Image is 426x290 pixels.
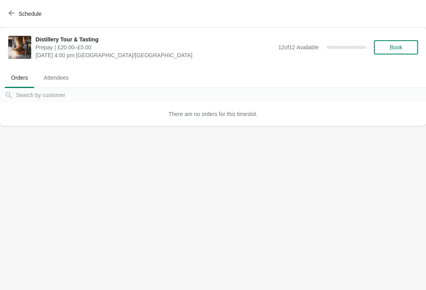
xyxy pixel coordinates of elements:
[35,36,274,43] span: Distillery Tour & Tasting
[5,71,34,85] span: Orders
[374,40,418,54] button: Book
[168,111,258,117] span: There are no orders for this timeslot.
[19,11,41,17] span: Schedule
[35,43,274,51] span: Prepay | £20.00–£5.00
[35,51,274,59] span: [DATE] 4:00 pm [GEOGRAPHIC_DATA]/[GEOGRAPHIC_DATA]
[37,71,75,85] span: Attendees
[4,7,48,21] button: Schedule
[278,44,319,51] span: 12 of 12 Available
[390,44,402,51] span: Book
[8,36,31,59] img: Distillery Tour & Tasting
[16,88,426,102] input: Search by customer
